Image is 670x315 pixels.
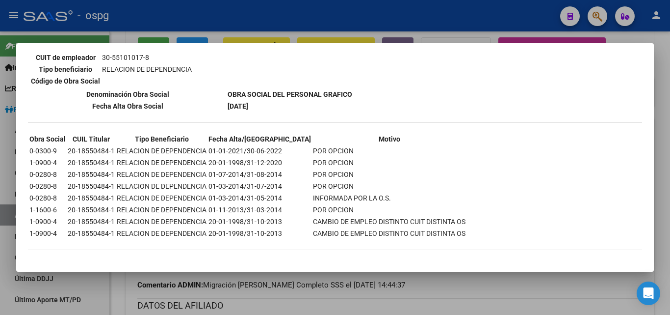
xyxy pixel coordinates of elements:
td: RELACION DE DEPENDENCIA [116,145,207,156]
td: 20-18550484-1 [67,157,115,168]
td: RELACION DE DEPENDENCIA [116,193,207,203]
td: 20-18550484-1 [67,204,115,215]
td: 1-0900-4 [29,157,66,168]
td: POR OPCION [312,204,466,215]
td: 20-18550484-1 [67,169,115,180]
td: POR OPCION [312,157,466,168]
th: Código de Obra Social [30,76,101,86]
td: 0-0300-9 [29,145,66,156]
td: RELACION DE DEPENDENCIA [116,228,207,239]
b: [DATE] [228,102,248,110]
td: 0-0280-8 [29,181,66,192]
th: CUIT de empleador [30,52,101,63]
th: Motivo [312,134,466,144]
td: 20-01-1998/31-12-2020 [208,157,311,168]
th: Tipo Beneficiario [116,134,207,144]
td: 20-18550484-1 [67,228,115,239]
td: POR OPCION [312,169,466,180]
td: 1-1600-6 [29,204,66,215]
td: RELACION DE DEPENDENCIA [116,204,207,215]
td: 01-11-2013/31-03-2014 [208,204,311,215]
th: Fecha Alta Obra Social [29,101,226,112]
td: RELACION DE DEPENDENCIA [102,64,192,75]
td: POR OPCION [312,181,466,192]
td: 01-03-2014/31-05-2014 [208,193,311,203]
td: 20-18550484-1 [67,193,115,203]
td: POR OPCION [312,145,466,156]
td: 30-55101017-8 [102,52,192,63]
td: RELACION DE DEPENDENCIA [116,216,207,227]
td: 20-18550484-1 [67,216,115,227]
td: RELACION DE DEPENDENCIA [116,157,207,168]
td: 1-0900-4 [29,228,66,239]
td: CAMBIO DE EMPLEO DISTINTO CUIT DISTINTA OS [312,216,466,227]
th: Obra Social [29,134,66,144]
th: Fecha Alta/[GEOGRAPHIC_DATA] [208,134,311,144]
td: 20-18550484-1 [67,145,115,156]
th: Tipo beneficiario [30,64,101,75]
th: CUIL Titular [67,134,115,144]
td: CAMBIO DE EMPLEO DISTINTO CUIT DISTINTA OS [312,228,466,239]
div: Open Intercom Messenger [637,282,660,305]
td: 20-18550484-1 [67,181,115,192]
td: 0-0280-8 [29,169,66,180]
td: RELACION DE DEPENDENCIA [116,169,207,180]
td: 01-03-2014/31-07-2014 [208,181,311,192]
td: RELACION DE DEPENDENCIA [116,181,207,192]
td: 20-01-1998/31-10-2013 [208,228,311,239]
td: 01-07-2014/31-08-2014 [208,169,311,180]
th: Denominación Obra Social [29,89,226,100]
td: 01-01-2021/30-06-2022 [208,145,311,156]
td: INFORMADA POR LA O.S. [312,193,466,203]
td: 1-0900-4 [29,216,66,227]
td: 20-01-1998/31-10-2013 [208,216,311,227]
td: 0-0280-8 [29,193,66,203]
b: OBRA SOCIAL DEL PERSONAL GRAFICO [228,90,352,98]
